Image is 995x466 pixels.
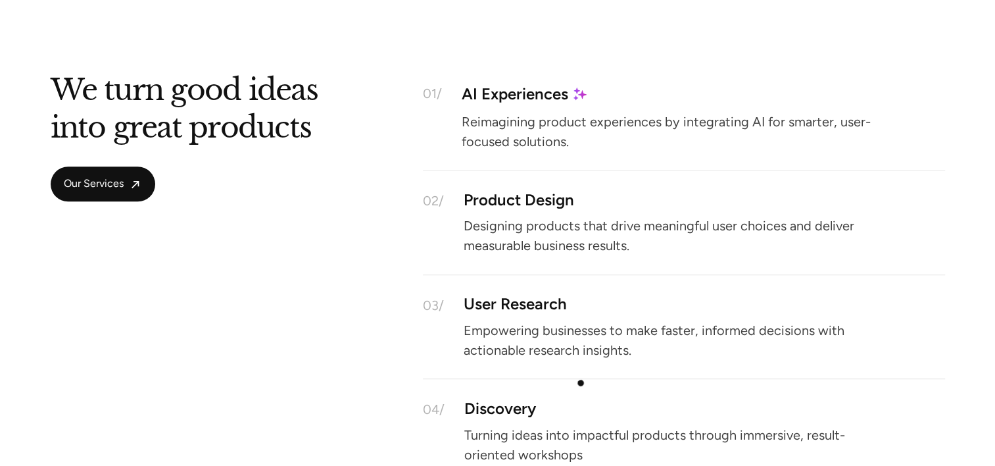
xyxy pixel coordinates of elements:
p: Reimagining product experiences by integrating AI for smarter, user-focused solutions. [462,116,889,145]
div: AI Experiences [462,88,568,99]
p: Empowering businesses to make faster, informed decisions with actionable research insights. [464,326,891,355]
p: Turning ideas into impactful products through immersive, result-oriented workshops [464,430,892,459]
div: 03/ [423,299,444,312]
div: Product Design [464,194,574,205]
p: Designing products that drive meaningful user choices and deliver measurable business results. [464,221,891,250]
span: Our Services [64,177,124,191]
a: Our Services [51,167,155,201]
div: User Research [464,299,567,310]
h2: We turn good ideas into great products [51,79,318,146]
div: 02/ [423,194,444,207]
div: 04/ [423,403,445,416]
div: Discovery [464,403,536,414]
div: 01/ [423,87,442,100]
